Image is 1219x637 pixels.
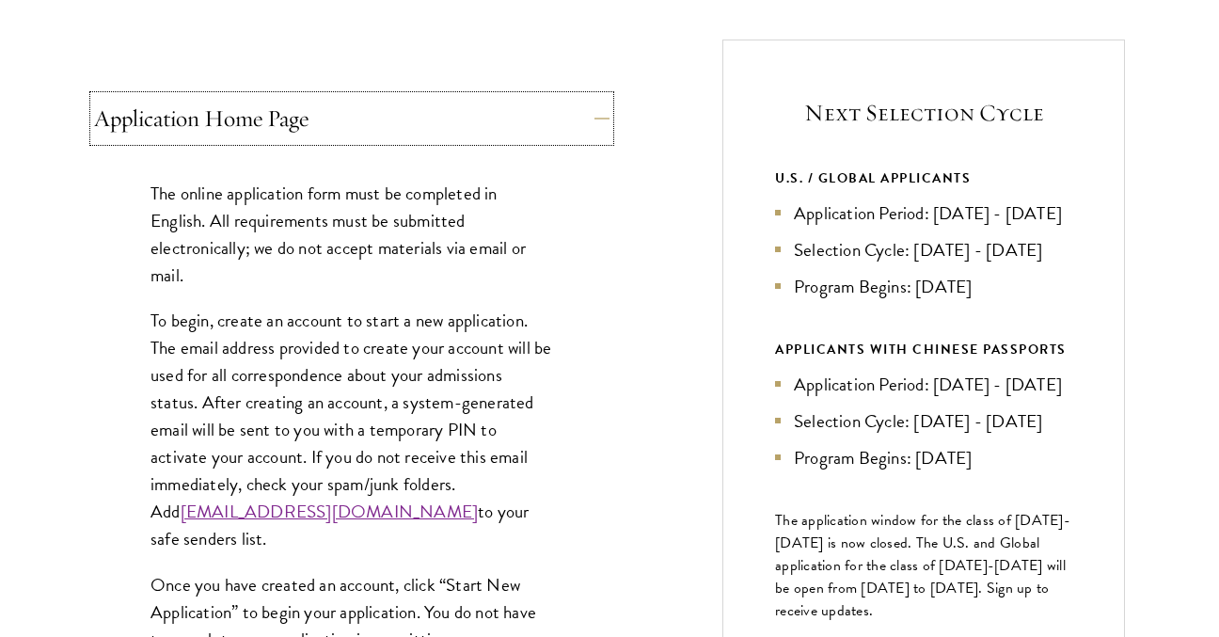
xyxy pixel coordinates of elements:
li: Application Period: [DATE] - [DATE] [775,371,1072,398]
li: Program Begins: [DATE] [775,273,1072,300]
div: U.S. / GLOBAL APPLICANTS [775,167,1072,190]
a: [EMAIL_ADDRESS][DOMAIN_NAME] [181,498,479,525]
h5: Next Selection Cycle [775,97,1072,129]
div: APPLICANTS WITH CHINESE PASSPORTS [775,338,1072,361]
li: Selection Cycle: [DATE] - [DATE] [775,407,1072,435]
button: Application Home Page [94,96,609,141]
li: Application Period: [DATE] - [DATE] [775,199,1072,227]
p: The online application form must be completed in English. All requirements must be submitted elec... [150,180,553,289]
p: To begin, create an account to start a new application. The email address provided to create your... [150,307,553,553]
span: The application window for the class of [DATE]-[DATE] is now closed. The U.S. and Global applicat... [775,509,1070,622]
li: Program Begins: [DATE] [775,444,1072,471]
li: Selection Cycle: [DATE] - [DATE] [775,236,1072,263]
